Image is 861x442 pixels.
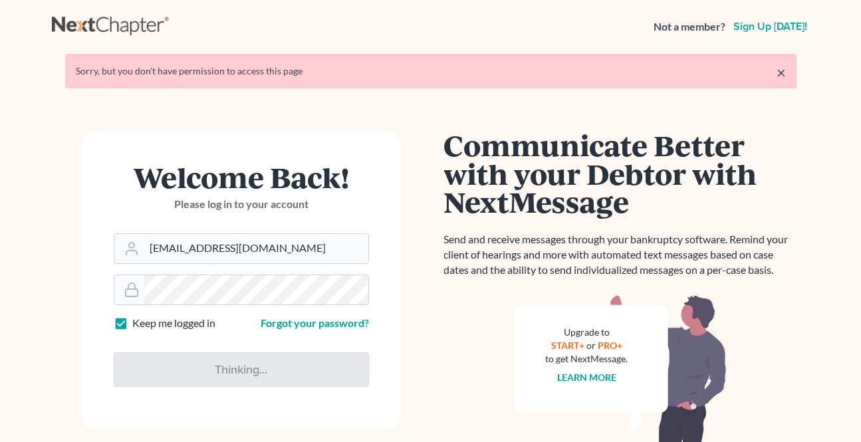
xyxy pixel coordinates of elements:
a: × [777,64,786,80]
div: Sorry, but you don't have permission to access this page [76,64,786,78]
a: START+ [551,340,584,351]
input: Thinking... [114,352,369,387]
a: Learn more [557,372,616,383]
h1: Welcome Back! [114,163,369,191]
span: or [586,340,596,351]
p: Send and receive messages through your bankruptcy software. Remind your client of hearings and mo... [444,232,797,278]
h1: Communicate Better with your Debtor with NextMessage [444,131,797,216]
label: Keep me logged in [132,316,215,331]
p: Please log in to your account [114,197,369,212]
a: Sign up [DATE]! [731,21,810,32]
a: Forgot your password? [261,316,369,329]
a: PRO+ [598,340,622,351]
div: to get NextMessage. [546,352,628,366]
strong: Not a member? [654,19,725,35]
div: Upgrade to [546,326,628,339]
input: Email Address [144,234,368,263]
